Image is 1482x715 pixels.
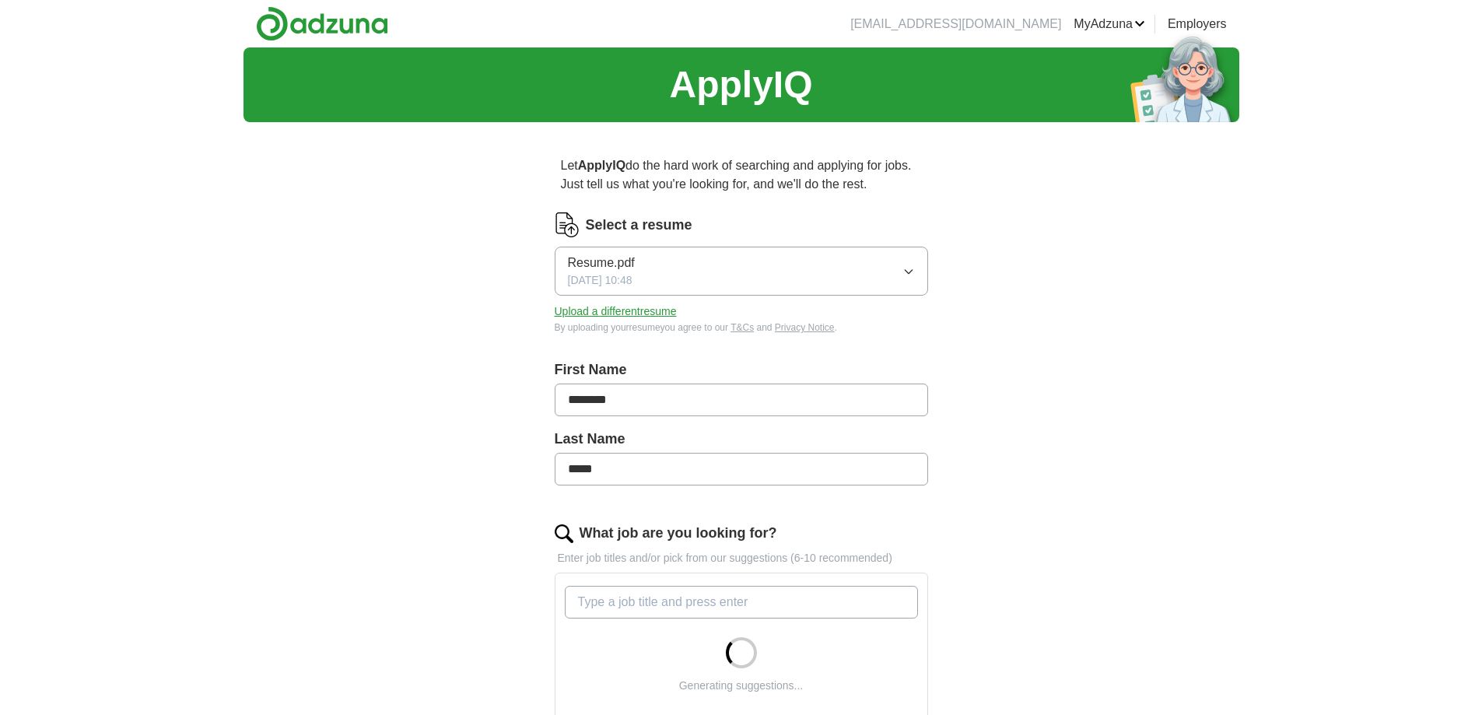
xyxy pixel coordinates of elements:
label: Select a resume [586,215,692,236]
a: MyAdzuna [1074,15,1145,33]
input: Type a job title and press enter [565,586,918,619]
button: Upload a differentresume [555,303,677,320]
span: [DATE] 10:48 [568,272,632,289]
div: By uploading your resume you agree to our and . [555,321,928,335]
img: search.png [555,524,573,543]
button: Resume.pdf[DATE] 10:48 [555,247,928,296]
div: Generating suggestions... [679,678,804,694]
strong: ApplyIQ [578,159,625,172]
p: Let do the hard work of searching and applying for jobs. Just tell us what you're looking for, an... [555,150,928,200]
li: [EMAIL_ADDRESS][DOMAIN_NAME] [850,15,1061,33]
a: Privacy Notice [775,322,835,333]
span: Resume.pdf [568,254,635,272]
a: Employers [1168,15,1227,33]
img: CV Icon [555,212,580,237]
label: First Name [555,359,928,380]
h1: ApplyIQ [669,57,812,113]
img: Adzuna logo [256,6,388,41]
p: Enter job titles and/or pick from our suggestions (6-10 recommended) [555,550,928,566]
label: What job are you looking for? [580,523,777,544]
label: Last Name [555,429,928,450]
a: T&Cs [730,322,754,333]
